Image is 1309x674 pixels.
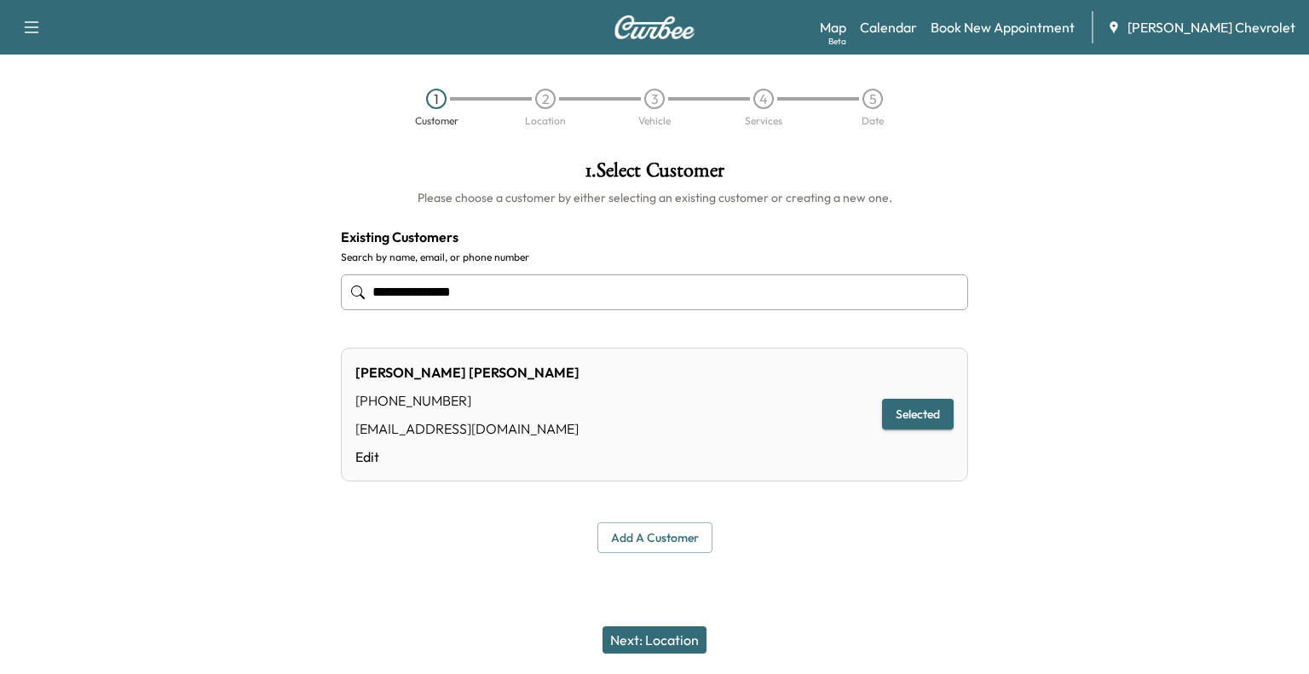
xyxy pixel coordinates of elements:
h4: Existing Customers [341,227,968,247]
h1: 1 . Select Customer [341,160,968,189]
div: Date [862,116,884,126]
button: Selected [882,399,954,430]
a: Book New Appointment [931,17,1075,37]
button: Next: Location [603,626,706,654]
div: Vehicle [638,116,671,126]
div: [PERSON_NAME] [PERSON_NAME] [355,362,580,383]
div: 5 [862,89,883,109]
a: Edit [355,446,580,467]
div: Customer [415,116,458,126]
div: 3 [644,89,665,109]
div: 4 [753,89,774,109]
div: Beta [828,35,846,48]
button: Add a customer [597,522,712,554]
img: Curbee Logo [614,15,695,39]
div: 2 [535,89,556,109]
div: 1 [426,89,447,109]
label: Search by name, email, or phone number [341,251,968,264]
a: Calendar [860,17,917,37]
div: [EMAIL_ADDRESS][DOMAIN_NAME] [355,418,580,439]
div: [PHONE_NUMBER] [355,390,580,411]
div: Location [525,116,566,126]
h6: Please choose a customer by either selecting an existing customer or creating a new one. [341,189,968,206]
div: Services [745,116,782,126]
span: [PERSON_NAME] Chevrolet [1127,17,1295,37]
a: MapBeta [820,17,846,37]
